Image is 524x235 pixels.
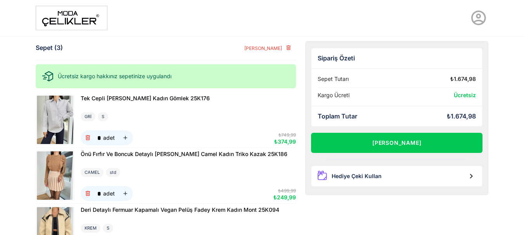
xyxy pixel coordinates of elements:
[273,194,296,201] span: ₺249,99
[81,150,287,159] a: Önü Fırfır Ve Boncuk Detaylı [PERSON_NAME] Camel Kadın Triko Kazak 25K186
[81,206,279,214] a: Deri Detaylı Fermuar Kapamalı Vegan Pelüş Fadey Krem Kadın Mont 25K094
[238,41,296,55] button: [PERSON_NAME]
[36,6,107,30] img: moda%20-1.png
[81,95,210,101] span: Tek Cepli [PERSON_NAME] Kadın Gömlek 25K176
[95,186,103,201] input: adet
[311,133,483,153] button: [PERSON_NAME]
[450,76,476,82] div: ₺1.674,98
[81,168,104,177] div: CAMEL
[318,113,357,120] div: Toplam Tutar
[103,224,113,233] div: S
[244,45,282,51] span: [PERSON_NAME]
[37,96,73,144] img: Tek Cepli Danijela Gri Kadın Gömlek 25K176
[454,92,476,98] span: Ücretsiz
[81,94,210,103] a: Tek Cepli [PERSON_NAME] Kadın Gömlek 25K176
[103,191,115,196] div: adet
[36,44,63,51] div: Sepet (3)
[81,112,95,121] div: GRİ
[278,132,296,138] span: ₺749,99
[318,92,349,99] div: Kargo Ücreti
[332,173,382,180] div: Hediye Çeki Kullan
[318,55,476,62] div: Sipariş Özeti
[81,151,287,157] span: Önü Fırfır Ve Boncuk Detaylı [PERSON_NAME] Camel Kadın Triko Kazak 25K186
[98,112,108,121] div: S
[81,224,100,233] div: KREM
[318,76,349,82] div: Sepet Tutarı
[81,206,279,213] span: Deri Detaylı Fermuar Kapamalı Vegan Pelüş Fadey Krem Kadın Mont 25K094
[274,138,296,145] span: ₺374,99
[278,188,296,194] span: ₺499,99
[36,64,296,88] div: Ücretsiz kargo hakkınız sepetinize uygulandı
[37,151,73,200] img: Önü Fırfır Ve Boncuk Detaylı Arlin Camel Kadın Triko Kazak 25K186
[447,113,476,120] div: ₺1.674,98
[95,130,103,145] input: adet
[103,135,115,141] div: adet
[106,168,120,177] div: std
